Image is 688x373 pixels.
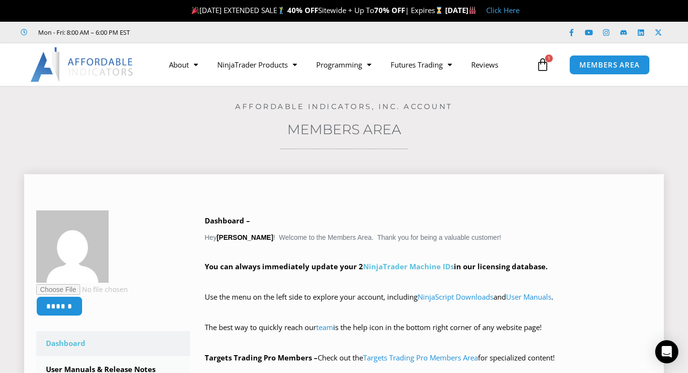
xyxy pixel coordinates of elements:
[205,351,652,365] p: Check out the for specialized content!
[486,5,520,15] a: Click Here
[307,54,381,76] a: Programming
[143,28,288,37] iframe: Customer reviews powered by Trustpilot
[506,292,551,302] a: User Manuals
[579,61,640,69] span: MEMBERS AREA
[316,322,333,332] a: team
[205,290,652,318] p: Use the menu on the left side to explore your account, including and .
[374,5,405,15] strong: 70% OFF
[30,47,134,82] img: LogoAI | Affordable Indicators – NinjaTrader
[521,51,564,79] a: 1
[208,54,307,76] a: NinjaTrader Products
[381,54,462,76] a: Futures Trading
[205,216,250,225] b: Dashboard –
[205,353,318,362] strong: Targets Trading Pro Members –
[192,7,199,14] img: 🎉
[418,292,493,302] a: NinjaScript Downloads
[445,5,477,15] strong: [DATE]
[205,321,652,348] p: The best way to quickly reach our is the help icon in the bottom right corner of any website page!
[36,331,190,356] a: Dashboard
[569,55,650,75] a: MEMBERS AREA
[235,102,453,111] a: Affordable Indicators, Inc. Account
[36,27,130,38] span: Mon - Fri: 8:00 AM – 6:00 PM EST
[189,5,445,15] span: [DATE] EXTENDED SALE Sitewide + Up To | Expires
[205,262,548,271] strong: You can always immediately update your 2 in our licensing database.
[462,54,508,76] a: Reviews
[287,121,401,138] a: Members Area
[287,5,318,15] strong: 40% OFF
[159,54,208,76] a: About
[363,262,454,271] a: NinjaTrader Machine IDs
[278,7,285,14] img: 🏌️‍♂️
[36,210,109,283] img: 29eb3a81919b777b9d2c9a414fab6ab43d68aa713154bcd2f33b26cffaf862d1
[469,7,476,14] img: 🏭
[655,340,678,363] div: Open Intercom Messenger
[545,55,553,62] span: 1
[159,54,534,76] nav: Menu
[217,234,273,241] strong: [PERSON_NAME]
[205,214,652,365] div: Hey ! Welcome to the Members Area. Thank you for being a valuable customer!
[363,353,478,362] a: Targets Trading Pro Members Area
[435,7,443,14] img: ⌛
